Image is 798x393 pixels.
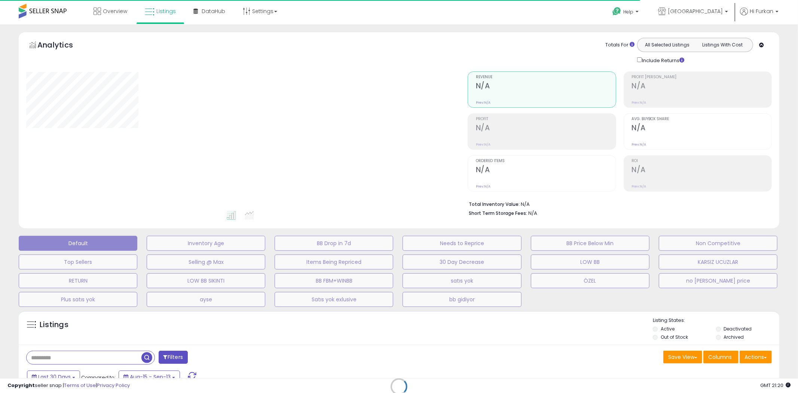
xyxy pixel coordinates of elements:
span: DataHub [202,7,225,15]
span: Overview [103,7,127,15]
button: 30 Day Decrease [403,255,521,269]
h5: Analytics [37,40,88,52]
li: N/A [469,199,766,208]
span: Profit [PERSON_NAME] [632,75,771,79]
i: Get Help [612,7,621,16]
small: Prev: N/A [476,100,490,105]
h2: N/A [632,124,771,134]
button: satıs yok [403,273,521,288]
button: Satıs yok exlusive [275,292,393,307]
button: LOW BB SIKINTI [147,273,265,288]
span: Ordered Items [476,159,615,163]
h2: N/A [476,124,615,134]
button: RETURN [19,273,137,288]
button: Listings With Cost [695,40,750,50]
small: Prev: N/A [476,142,490,147]
span: [GEOGRAPHIC_DATA] [668,7,723,15]
span: N/A [528,210,537,217]
span: Hi Furkan [750,7,773,15]
h2: N/A [476,165,615,176]
div: seller snap | | [7,382,130,389]
button: Top Sellers [19,255,137,269]
div: Include Returns [632,56,693,64]
strong: Copyright [7,382,35,389]
a: Hi Furkan [740,7,779,24]
button: bb gidiyor [403,292,521,307]
small: Prev: N/A [632,142,646,147]
button: Needs to Reprice [403,236,521,251]
button: BB Price Below Min [531,236,649,251]
button: Default [19,236,137,251]
span: ROI [632,159,771,163]
h2: N/A [632,82,771,92]
button: BB Drop in 7d [275,236,393,251]
button: Selling @ Max [147,255,265,269]
h2: N/A [476,82,615,92]
button: All Selected Listings [639,40,695,50]
span: Profit [476,117,615,121]
small: Prev: N/A [476,184,490,189]
button: Non Competitive [659,236,777,251]
button: KARSIZ UCUZLAR [659,255,777,269]
div: Totals For [605,42,635,49]
button: Plus satıs yok [19,292,137,307]
button: LOW BB [531,255,649,269]
button: BB FBM+WINBB [275,273,393,288]
button: no [PERSON_NAME] price [659,273,777,288]
span: Revenue [476,75,615,79]
button: ayse [147,292,265,307]
small: Prev: N/A [632,100,646,105]
h2: N/A [632,165,771,176]
a: Help [606,1,646,24]
span: Help [623,9,633,15]
button: Inventory Age [147,236,265,251]
b: Short Term Storage Fees: [469,210,527,216]
small: Prev: N/A [632,184,646,189]
span: Avg. Buybox Share [632,117,771,121]
b: Total Inventory Value: [469,201,520,207]
button: Items Being Repriced [275,255,393,269]
span: Listings [156,7,176,15]
button: ÖZEL [531,273,649,288]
